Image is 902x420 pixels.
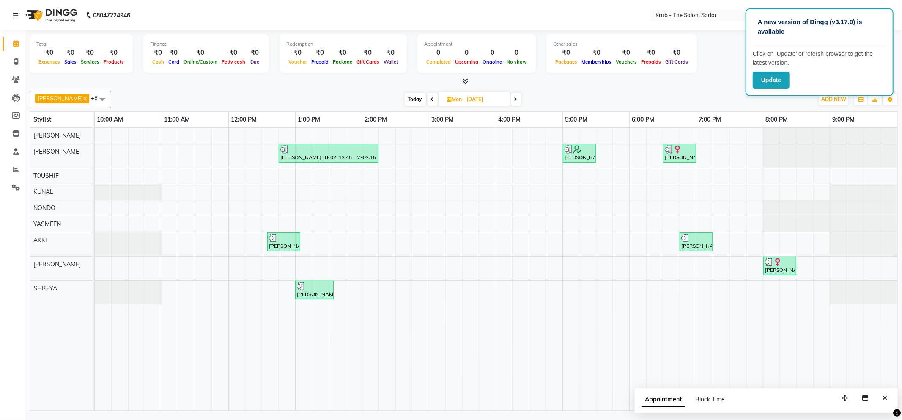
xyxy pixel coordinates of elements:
[33,220,61,228] span: YASMEEN
[247,48,262,58] div: ₹0
[91,94,104,101] span: +8
[614,59,639,65] span: Vouchers
[33,188,53,196] span: KUNAL
[758,17,881,36] p: A new version of Dingg (v3.17.0) is available
[166,59,181,65] span: Card
[424,41,529,48] div: Appointment
[553,59,579,65] span: Packages
[553,41,690,48] div: Other sales
[453,48,480,58] div: 0
[166,48,181,58] div: ₹0
[36,59,62,65] span: Expenses
[33,172,59,180] span: TOUSHIF
[753,72,790,89] button: Update
[22,3,80,27] img: logo
[83,95,87,102] a: x
[579,48,614,58] div: ₹0
[36,41,126,48] div: Total
[639,48,663,58] div: ₹0
[229,113,259,126] a: 12:00 PM
[579,59,614,65] span: Memberships
[879,392,891,405] button: Close
[630,113,656,126] a: 6:00 PM
[464,93,507,106] input: 2025-09-01
[453,59,480,65] span: Upcoming
[286,41,400,48] div: Redemption
[764,258,795,274] div: [PERSON_NAME], TK06, 08:00 PM-08:30 PM, Hair Wash
[553,48,579,58] div: ₹0
[101,59,126,65] span: Products
[33,148,81,155] span: [PERSON_NAME]
[33,116,51,123] span: Stylist
[162,113,192,126] a: 11:00 AM
[445,96,464,102] span: Mon
[563,113,589,126] a: 5:00 PM
[286,59,309,65] span: Voucher
[763,113,790,126] a: 8:00 PM
[830,113,857,126] a: 9:00 PM
[405,93,426,106] span: Today
[286,48,309,58] div: ₹0
[38,95,83,102] span: [PERSON_NAME]
[248,59,261,65] span: Due
[381,48,400,58] div: ₹0
[101,48,126,58] div: ₹0
[695,395,725,403] span: Block Time
[296,113,322,126] a: 1:00 PM
[642,392,685,407] span: Appointment
[564,145,595,161] div: [PERSON_NAME], TK04, 05:00 PM-05:30 PM, TONGS
[79,48,101,58] div: ₹0
[219,59,247,65] span: Petty cash
[480,59,504,65] span: Ongoing
[33,236,47,244] span: AKKI
[309,48,331,58] div: ₹0
[181,59,219,65] span: Online/Custom
[480,48,504,58] div: 0
[33,260,81,268] span: [PERSON_NAME]
[93,3,130,27] b: 08047224946
[664,145,695,161] div: [PERSON_NAME], TK03, 06:30 PM-07:00 PM, JUNIOR [DEMOGRAPHIC_DATA] HAIR CUT
[150,41,262,48] div: Finance
[696,113,723,126] a: 7:00 PM
[362,113,389,126] a: 2:00 PM
[33,204,55,212] span: NONDO
[680,234,712,250] div: [PERSON_NAME], TK05, 06:45 PM-07:15 PM, JUNIOR [DEMOGRAPHIC_DATA] HAIR CUT
[296,282,333,298] div: [PERSON_NAME], TK02, 01:00 PM-01:35 PM, LEG MASSAGE (₹700)
[280,145,378,161] div: [PERSON_NAME], TK02, 12:45 PM-02:15 PM, TOUCH UP INOA ( AMONIA FREE ),[DEMOGRAPHIC_DATA] HAIR CUT
[819,94,848,105] button: ADD NEW
[504,48,529,58] div: 0
[354,59,381,65] span: Gift Cards
[663,48,690,58] div: ₹0
[62,48,79,58] div: ₹0
[33,285,57,292] span: SHREYA
[424,59,453,65] span: Completed
[33,132,81,139] span: [PERSON_NAME]
[181,48,219,58] div: ₹0
[496,113,523,126] a: 4:00 PM
[753,50,886,67] p: Click on ‘Update’ or refersh browser to get the latest version.
[36,48,62,58] div: ₹0
[504,59,529,65] span: No show
[268,234,299,250] div: [PERSON_NAME], TK01, 12:35 PM-01:05 PM, [DEMOGRAPHIC_DATA] HAIR CUT
[219,48,247,58] div: ₹0
[62,59,79,65] span: Sales
[150,48,166,58] div: ₹0
[639,59,663,65] span: Prepaids
[429,113,456,126] a: 3:00 PM
[331,48,354,58] div: ₹0
[309,59,331,65] span: Prepaid
[79,59,101,65] span: Services
[331,59,354,65] span: Package
[614,48,639,58] div: ₹0
[424,48,453,58] div: 0
[95,113,125,126] a: 10:00 AM
[150,59,166,65] span: Cash
[821,96,846,102] span: ADD NEW
[381,59,400,65] span: Wallet
[663,59,690,65] span: Gift Cards
[354,48,381,58] div: ₹0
